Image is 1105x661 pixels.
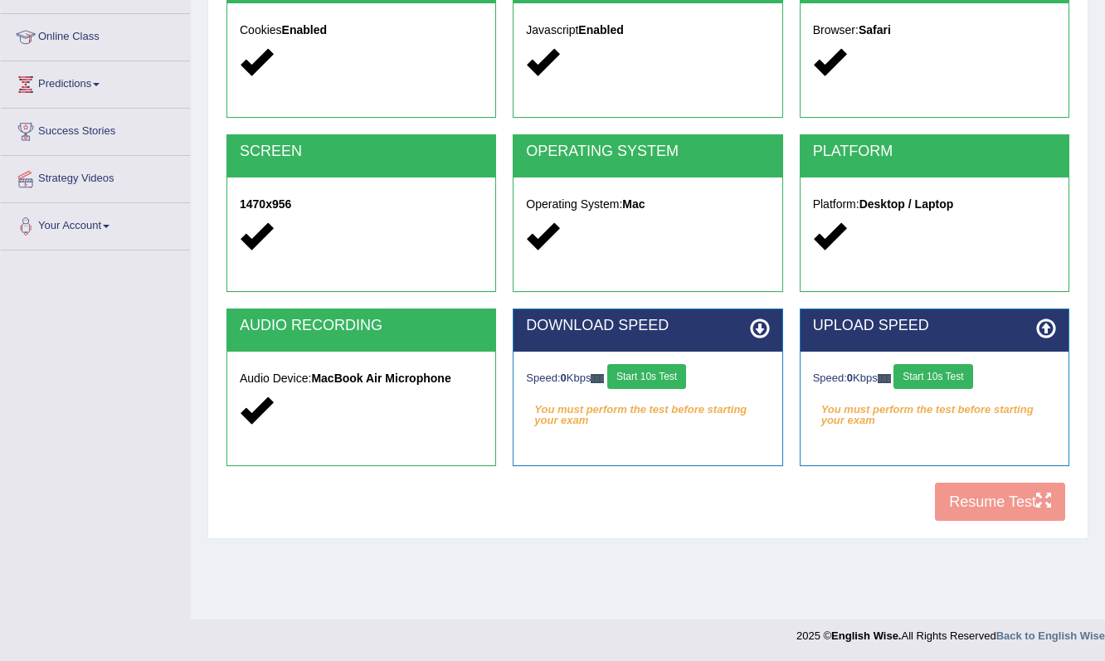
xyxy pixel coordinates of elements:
[813,364,1056,393] div: Speed: Kbps
[996,629,1105,642] a: Back to English Wise
[813,143,1056,160] h2: PLATFORM
[813,198,1056,211] h5: Platform:
[893,364,972,389] button: Start 10s Test
[796,620,1105,644] div: 2025 © All Rights Reserved
[240,372,483,385] h5: Audio Device:
[813,24,1056,36] h5: Browser:
[878,374,891,383] img: ajax-loader-fb-connection.gif
[622,197,645,211] strong: Mac
[526,143,769,160] h2: OPERATING SYSTEM
[813,318,1056,334] h2: UPLOAD SPEED
[240,143,483,160] h2: SCREEN
[831,629,901,642] strong: English Wise.
[1,14,190,56] a: Online Class
[847,372,853,384] strong: 0
[1,109,190,150] a: Success Stories
[1,203,190,245] a: Your Account
[859,23,891,36] strong: Safari
[578,23,623,36] strong: Enabled
[591,374,604,383] img: ajax-loader-fb-connection.gif
[526,364,769,393] div: Speed: Kbps
[282,23,327,36] strong: Enabled
[240,318,483,334] h2: AUDIO RECORDING
[526,198,769,211] h5: Operating System:
[1,156,190,197] a: Strategy Videos
[240,24,483,36] h5: Cookies
[526,397,769,422] em: You must perform the test before starting your exam
[526,24,769,36] h5: Javascript
[1,61,190,103] a: Predictions
[526,318,769,334] h2: DOWNLOAD SPEED
[311,372,450,385] strong: MacBook Air Microphone
[859,197,954,211] strong: Desktop / Laptop
[813,397,1056,422] em: You must perform the test before starting your exam
[240,197,291,211] strong: 1470x956
[607,364,686,389] button: Start 10s Test
[561,372,567,384] strong: 0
